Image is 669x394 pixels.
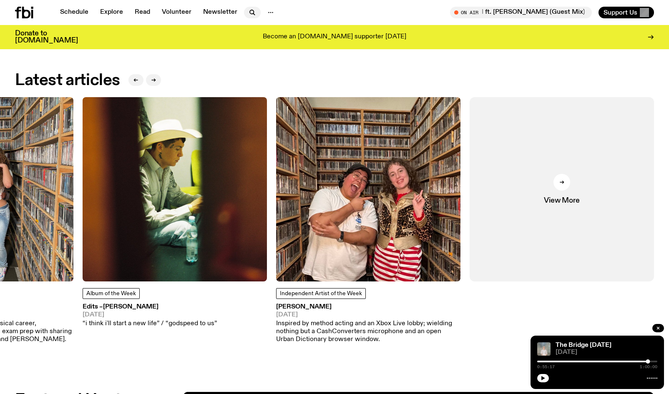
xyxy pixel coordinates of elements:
[276,304,460,310] h3: [PERSON_NAME]
[157,7,196,18] a: Volunteer
[198,7,242,18] a: Newsletter
[276,304,460,344] a: [PERSON_NAME][DATE]Inspired by method acting and an Xbox Live lobby; wielding nothing but a CashC...
[276,97,460,281] img: Diana and Freddy posing in the music library. Diana is pointing at Freddy, who is posing with a p...
[599,7,654,18] button: Support Us
[15,73,120,88] h2: Latest articles
[83,97,267,281] img: A side profile of Chuquimamani-Condori. They are wearing a cowboy hat and jeans, and a white cowb...
[276,288,366,299] a: Independent Artist of the Week
[640,365,657,369] span: 1:00:00
[83,312,217,318] span: [DATE]
[470,97,654,281] a: View More
[556,349,657,356] span: [DATE]
[604,9,637,16] span: Support Us
[263,33,406,41] p: Become an [DOMAIN_NAME] supporter [DATE]
[83,304,217,310] h3: Edits –
[83,320,217,328] p: “i think i'll start a new life” / “godspeed to us”
[450,7,592,18] button: On AirSunsets with Nazty Gurl ft. [PERSON_NAME] (Guest Mix)
[280,291,362,296] span: Independent Artist of the Week
[15,30,78,44] h3: Donate to [DOMAIN_NAME]
[83,304,217,328] a: Edits –[PERSON_NAME][DATE]“i think i'll start a new life” / “godspeed to us”
[537,365,555,369] span: 0:55:17
[130,7,155,18] a: Read
[86,291,136,296] span: Album of the Week
[544,197,579,204] span: View More
[556,342,611,349] a: The Bridge [DATE]
[83,288,140,299] a: Album of the Week
[276,312,460,318] span: [DATE]
[103,304,158,310] span: [PERSON_NAME]
[537,342,551,356] img: Mara stands in front of a frosted glass wall wearing a cream coloured t-shirt and black glasses. ...
[95,7,128,18] a: Explore
[55,7,93,18] a: Schedule
[276,320,460,344] p: Inspired by method acting and an Xbox Live lobby; wielding nothing but a CashConverters microphon...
